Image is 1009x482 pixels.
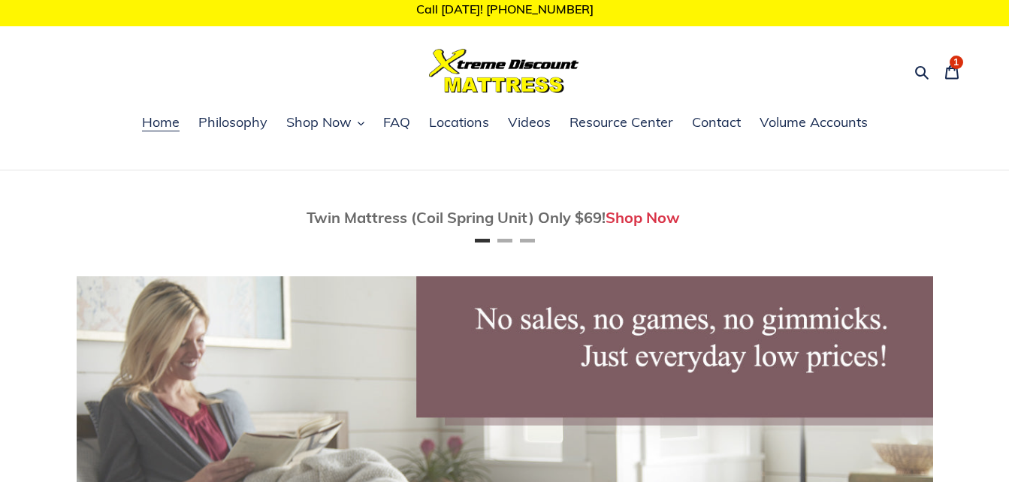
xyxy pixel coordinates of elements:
a: Videos [500,112,558,134]
a: Volume Accounts [752,112,875,134]
button: Shop Now [279,112,372,134]
span: Philosophy [198,113,267,131]
span: Twin Mattress (Coil Spring Unit) Only $69! [307,208,606,227]
span: Locations [429,113,489,131]
span: 1 [953,58,959,67]
img: Xtreme Discount Mattress [429,49,579,93]
span: Videos [508,113,551,131]
span: Volume Accounts [760,113,868,131]
span: Resource Center [569,113,673,131]
a: Locations [421,112,497,134]
span: Shop Now [286,113,352,131]
a: Resource Center [562,112,681,134]
a: Shop Now [606,208,680,227]
button: Page 1 [475,239,490,243]
button: Page 2 [497,239,512,243]
span: Home [142,113,180,131]
span: Contact [692,113,741,131]
a: 1 [936,53,968,89]
a: Contact [684,112,748,134]
span: FAQ [383,113,410,131]
a: Philosophy [191,112,275,134]
a: Home [134,112,187,134]
a: FAQ [376,112,418,134]
button: Page 3 [520,239,535,243]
